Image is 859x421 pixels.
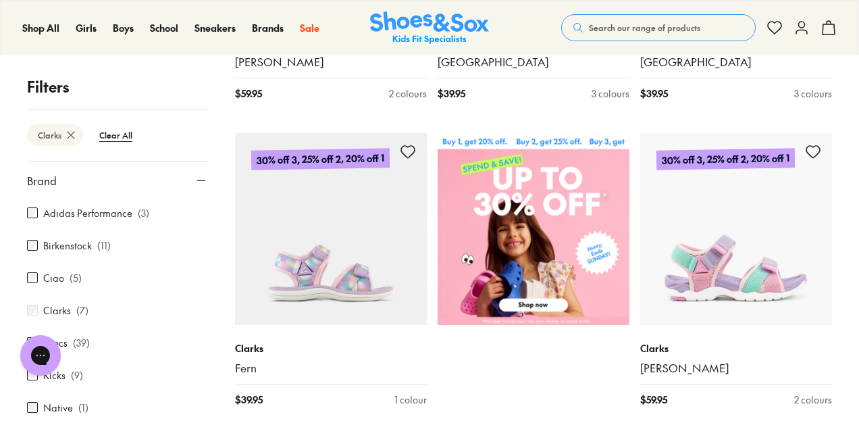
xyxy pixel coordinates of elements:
a: 30% off 3, 25% off 2, 20% off 1 [235,133,427,325]
span: Search our range of products [589,22,700,34]
label: Adidas Performance [43,206,132,220]
span: Boys [113,21,134,34]
p: ( 1 ) [78,401,88,415]
a: Fern [235,361,427,376]
div: 3 colours [794,86,832,101]
span: Brands [252,21,284,34]
span: Sneakers [194,21,236,34]
span: Sale [300,21,319,34]
div: 2 colours [389,86,427,101]
p: ( 9 ) [71,368,83,382]
p: ( 7 ) [76,303,88,318]
img: SNS_Logo_Responsive.svg [370,11,489,45]
span: Brand [27,172,57,189]
p: 30% off 3, 25% off 2, 20% off 1 [251,148,390,170]
a: Sale [300,21,319,35]
span: $ 39.95 [438,86,465,101]
span: $ 39.95 [640,86,668,101]
div: 2 colours [794,393,832,407]
p: Filters [27,76,208,98]
button: Brand [27,162,208,199]
span: Girls [76,21,97,34]
p: ( 5 ) [70,271,82,285]
a: School [150,21,178,35]
a: [PERSON_NAME] [640,361,832,376]
div: 3 colours [592,86,629,101]
label: Ciao [43,271,64,285]
label: Clarks [43,303,71,318]
div: 1 colour [394,393,427,407]
p: ( 11 ) [97,239,111,253]
span: Shop All [22,21,59,34]
p: Clarks [235,341,427,355]
p: 30% off 3, 25% off 2, 20% off 1 [656,148,795,170]
a: Girls [76,21,97,35]
button: Search our range of products [561,14,756,41]
p: Clarks [640,341,832,355]
iframe: Gorgias live chat messenger [14,330,68,380]
label: Native [43,401,73,415]
a: Shoes & Sox [370,11,489,45]
span: School [150,21,178,34]
a: Boys [113,21,134,35]
a: Shop All [22,21,59,35]
label: Birkenstock [43,239,92,253]
span: $ 59.95 [235,86,262,101]
btn: Clear All [88,123,143,147]
span: $ 39.95 [235,393,263,407]
a: Brands [252,21,284,35]
p: ( 39 ) [73,336,90,350]
a: [GEOGRAPHIC_DATA] [640,55,832,70]
btn: Clarks [27,124,83,146]
a: 30% off 3, 25% off 2, 20% off 1 [640,133,832,325]
img: SNS_WEBASSETS_CategoryWidget_2560x2560_d4358fa4-32b4-4c90-932d-b6c75ae0f3ec.png [438,133,629,325]
span: $ 59.95 [640,393,667,407]
a: [PERSON_NAME] [235,55,427,70]
a: Sneakers [194,21,236,35]
a: [GEOGRAPHIC_DATA] [438,55,629,70]
p: ( 3 ) [138,206,149,220]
